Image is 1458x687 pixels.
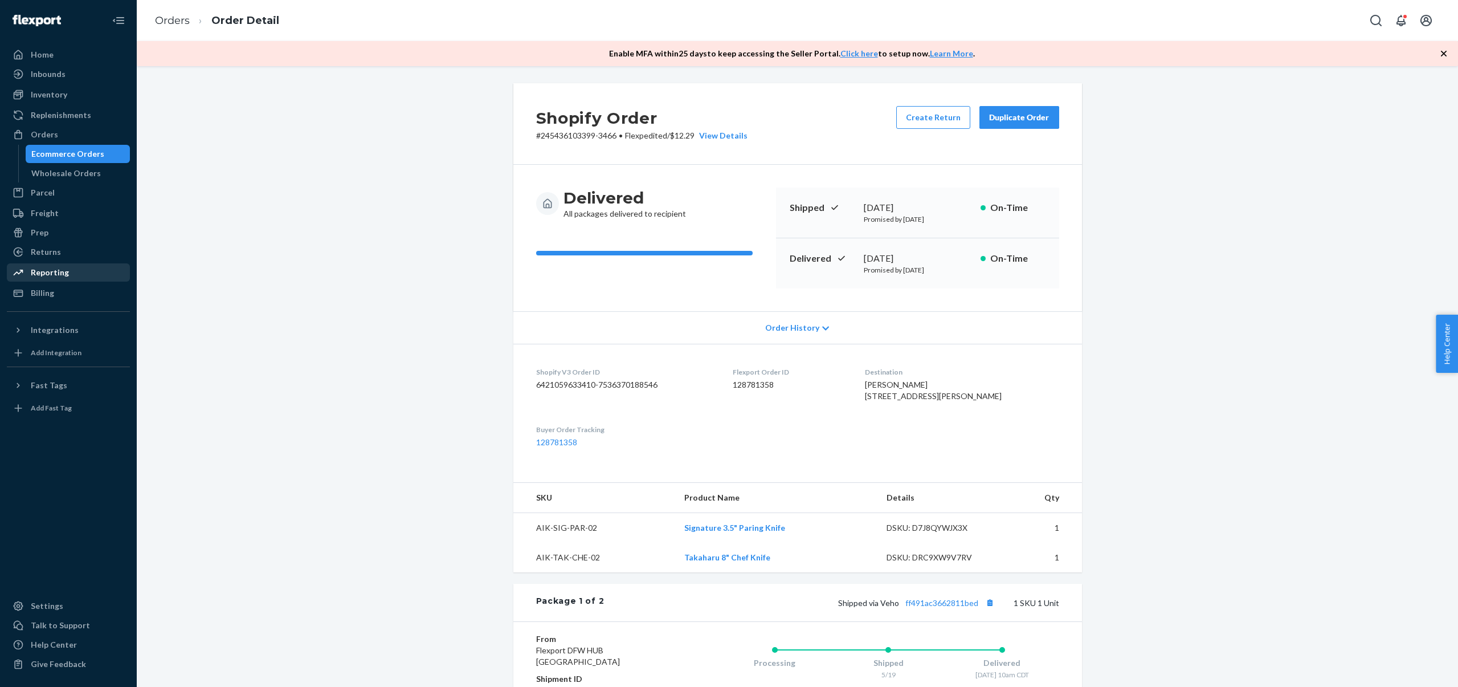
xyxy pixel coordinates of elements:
a: Add Fast Tag [7,399,130,417]
a: Replenishments [7,106,130,124]
div: Help Center [31,639,77,651]
p: On-Time [990,201,1045,214]
div: DSKU: DRC9XW9V7RV [887,552,994,563]
dd: 6421059633410-7536370188546 [536,379,715,391]
button: Duplicate Order [979,106,1059,129]
div: 5/19 [831,670,945,680]
a: Home [7,46,130,64]
div: Freight [31,208,59,219]
span: Flexport DFW HUB [GEOGRAPHIC_DATA] [536,645,620,666]
p: Promised by [DATE] [864,214,971,224]
dt: Shipment ID [536,673,672,685]
a: Wholesale Orders [26,164,130,182]
div: Orders [31,129,58,140]
button: Copy tracking number [983,595,998,610]
a: Returns [7,243,130,261]
button: Open account menu [1415,9,1437,32]
button: View Details [695,130,748,141]
th: Details [877,483,1003,513]
div: Package 1 of 2 [536,595,605,610]
dt: Shopify V3 Order ID [536,367,715,377]
div: Duplicate Order [989,112,1049,123]
p: Shipped [790,201,855,214]
div: Integrations [31,324,79,336]
button: Open Search Box [1365,9,1387,32]
div: Inventory [31,89,67,100]
a: Ecommerce Orders [26,145,130,163]
a: Orders [155,14,190,27]
a: Order Detail [211,14,279,27]
a: Inbounds [7,65,130,83]
button: Integrations [7,321,130,339]
dt: Buyer Order Tracking [536,425,715,434]
div: Parcel [31,187,55,198]
div: Add Fast Tag [31,403,72,413]
a: Add Integration [7,344,130,362]
td: 1 [1002,543,1081,572]
a: Settings [7,597,130,615]
a: Prep [7,223,130,242]
div: [DATE] [864,201,971,214]
p: Enable MFA within 25 days to keep accessing the Seller Portal. to setup now. . [609,48,975,59]
h2: Shopify Order [536,106,748,130]
button: Close Navigation [107,9,130,32]
th: Qty [1002,483,1081,513]
a: Inventory [7,86,130,104]
div: Home [31,49,54,60]
div: Ecommerce Orders [31,148,104,160]
td: AIK-SIG-PAR-02 [513,513,676,543]
th: Product Name [675,483,877,513]
span: Flexpedited [625,131,667,140]
a: ff491ac3662811bed [905,598,978,608]
div: [DATE] 10am CDT [945,670,1059,680]
div: Returns [31,246,61,258]
div: [DATE] [864,252,971,265]
a: Signature 3.5" Paring Knife [684,523,785,532]
a: Freight [7,204,130,222]
a: Parcel [7,184,130,202]
span: Order History [765,322,819,334]
a: Learn More [930,48,973,58]
p: Delivered [790,252,855,265]
a: Orders [7,125,130,144]
div: Processing [718,657,832,669]
div: Billing [31,287,54,299]
div: Talk to Support [31,620,90,631]
button: Help Center [1436,315,1458,373]
div: Fast Tags [31,380,67,391]
a: Billing [7,284,130,302]
button: Open notifications [1390,9,1412,32]
a: Reporting [7,263,130,282]
div: Delivered [945,657,1059,669]
a: Click here [840,48,878,58]
dt: From [536,633,672,645]
div: Reporting [31,267,69,278]
p: # 245436103399-3466 / $12.29 [536,130,748,141]
div: Prep [31,227,48,238]
div: Replenishments [31,109,91,121]
td: 1 [1002,513,1081,543]
div: Shipped [831,657,945,669]
div: DSKU: D7J8QYWJX3X [887,522,994,534]
div: 1 SKU 1 Unit [604,595,1059,610]
p: On-Time [990,252,1045,265]
img: Flexport logo [13,15,61,26]
div: Settings [31,600,63,612]
a: 128781358 [536,437,577,447]
a: Takaharu 8" Chef Knife [684,552,770,562]
p: Promised by [DATE] [864,265,971,275]
dt: Flexport Order ID [733,367,847,377]
dd: 128781358 [733,379,847,391]
div: Add Integration [31,348,81,357]
a: Help Center [7,636,130,654]
div: Give Feedback [31,658,86,670]
span: • [619,131,623,140]
a: Talk to Support [7,616,130,635]
h3: Delivered [563,188,686,208]
div: Inbounds [31,68,66,80]
span: Shipped via Veho [838,598,998,608]
ol: breadcrumbs [146,4,288,38]
button: Create Return [896,106,970,129]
